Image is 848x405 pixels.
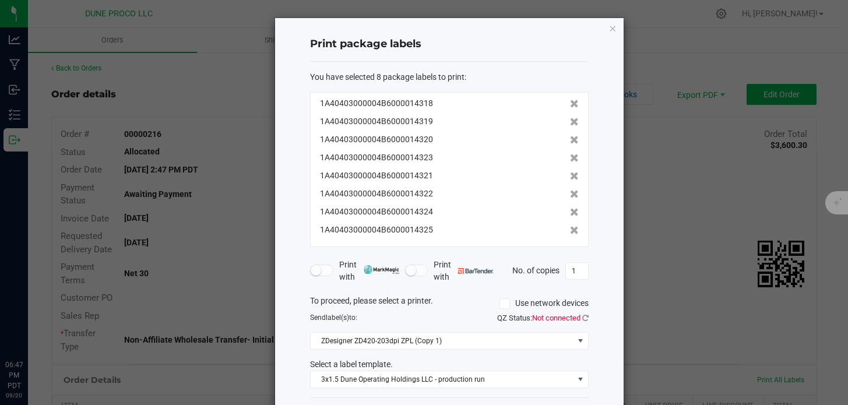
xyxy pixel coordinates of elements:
[12,312,47,347] iframe: Resource center
[320,206,433,218] span: 1A40403000004B6000014324
[320,152,433,164] span: 1A40403000004B6000014323
[326,314,349,322] span: label(s)
[434,259,494,283] span: Print with
[310,314,357,322] span: Send to:
[320,224,433,236] span: 1A40403000004B6000014325
[320,188,433,200] span: 1A40403000004B6000014322
[458,268,494,274] img: bartender.png
[512,265,560,274] span: No. of copies
[310,71,589,83] div: :
[532,314,580,322] span: Not connected
[364,265,399,274] img: mark_magic_cybra.png
[311,371,573,388] span: 3x1.5 Dune Operating Holdings LLC - production run
[497,314,589,322] span: QZ Status:
[320,97,433,110] span: 1A40403000004B6000014318
[320,115,433,128] span: 1A40403000004B6000014319
[301,295,597,312] div: To proceed, please select a printer.
[310,37,589,52] h4: Print package labels
[320,133,433,146] span: 1A40403000004B6000014320
[339,259,399,283] span: Print with
[320,170,433,182] span: 1A40403000004B6000014321
[310,72,465,82] span: You have selected 8 package labels to print
[301,358,597,371] div: Select a label template.
[311,333,573,349] span: ZDesigner ZD420-203dpi ZPL (Copy 1)
[499,297,589,309] label: Use network devices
